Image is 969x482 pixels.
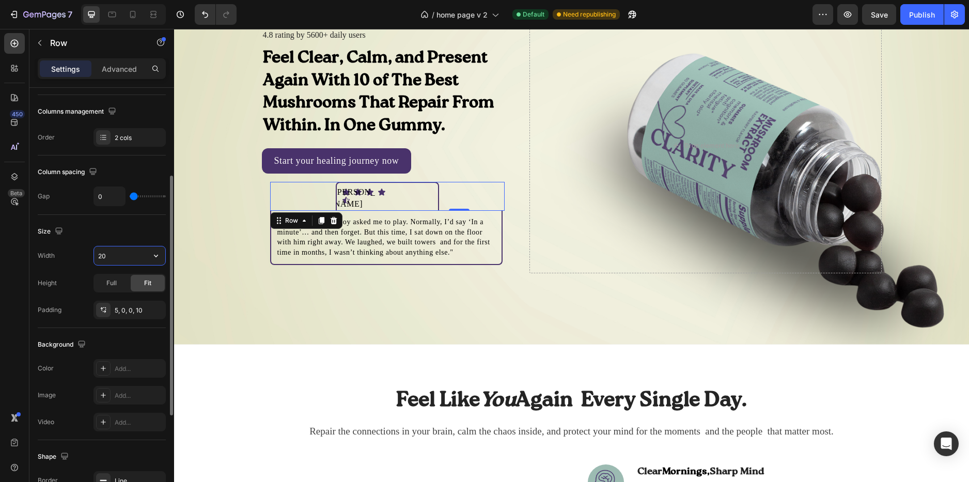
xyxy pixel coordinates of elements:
input: Auto [94,246,165,265]
div: Add... [115,364,163,374]
div: Background [38,338,88,352]
iframe: Design area [174,29,969,482]
span: Need republishing [563,10,616,19]
p: Row [50,37,138,49]
div: Add... [115,391,163,400]
div: Drop element here [510,113,565,121]
div: Columns management [38,105,118,119]
div: Beta [8,189,25,197]
div: Publish [909,9,935,20]
span: Save [871,10,888,19]
h3: Clear Sharp Mind [462,436,708,450]
span: Default [523,10,544,19]
h2: Feel Like Again Every Single Day. [88,357,708,386]
button: Publish [900,4,944,25]
span: home page v 2 [436,9,488,20]
div: Size [38,225,65,239]
div: 5, 0, 0, 10 [115,306,163,315]
button: 7 [4,4,77,25]
div: Width [38,251,55,260]
div: Padding [38,305,61,315]
span: Full [106,278,117,288]
img: gempages_578746140673966715-812d6f04-7ed8-4bae-a789-0594e774a397.png [414,436,450,472]
div: Video [38,417,54,427]
p: Repair the connections in your brain, calm the chaos inside, and protect your mind for the moment... [89,395,707,410]
input: Auto [94,187,125,206]
i: You [306,361,341,382]
p: Advanced [102,64,137,74]
div: Undo/Redo [195,4,237,25]
div: Add... [115,418,163,427]
div: Shape [38,450,71,464]
p: Settings [51,64,80,74]
p: 7 [68,8,72,21]
div: Order [38,133,55,142]
span: Mornings, [488,438,536,447]
div: Column spacing [38,165,99,179]
div: Open Intercom Messenger [934,431,959,456]
div: Height [38,278,57,288]
span: Fit [144,278,151,288]
div: Color [38,364,54,373]
div: 450 [10,110,25,118]
div: 2 cols [115,133,163,143]
button: Save [862,4,896,25]
div: Gap [38,192,50,201]
span: / [432,9,434,20]
div: Image [38,391,56,400]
